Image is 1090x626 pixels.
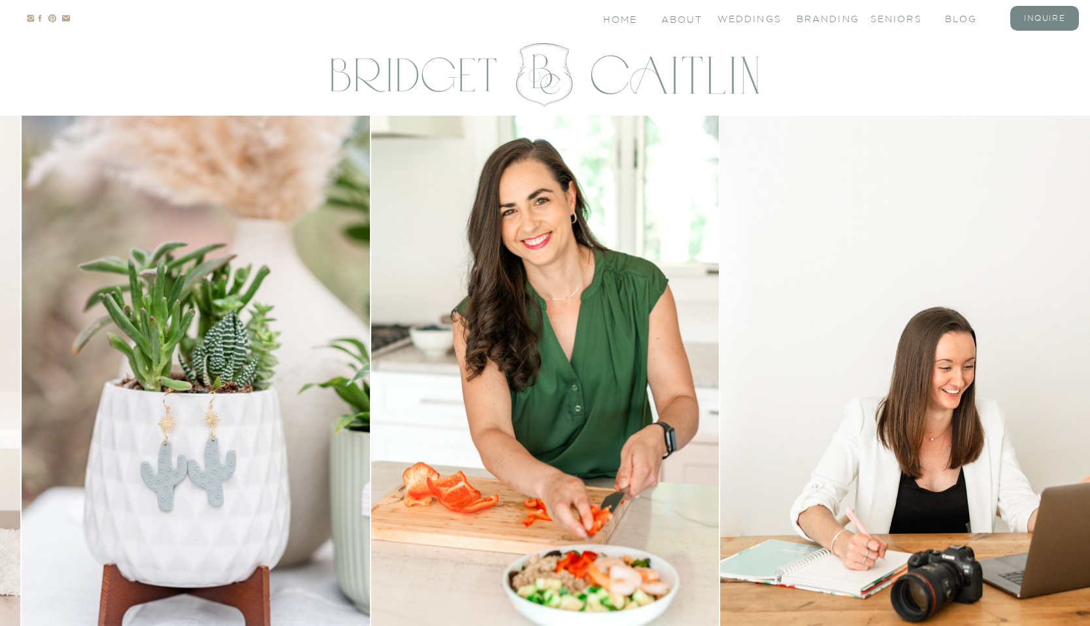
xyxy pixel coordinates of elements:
a: Weddings [718,12,770,24]
a: Home [603,13,639,24]
a: blog [945,12,997,24]
a: seniors [870,12,923,24]
a: inquire [1019,12,1071,24]
a: About [661,13,701,24]
a: branding [797,12,849,24]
